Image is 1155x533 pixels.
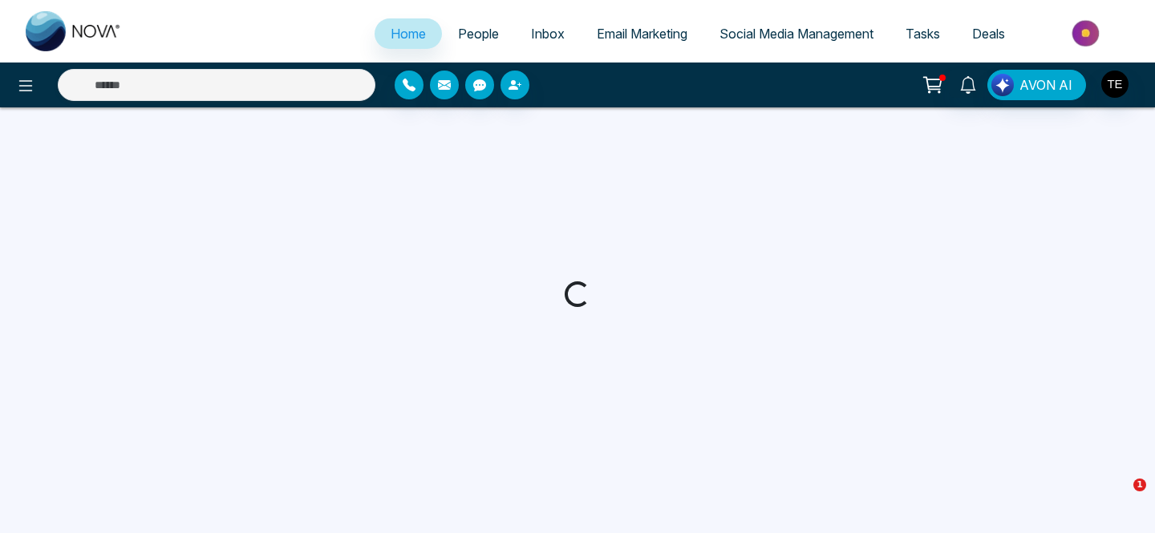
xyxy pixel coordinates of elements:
span: AVON AI [1019,75,1072,95]
span: 1 [1133,478,1146,491]
img: Lead Flow [991,74,1014,96]
a: Inbox [515,18,581,49]
a: People [442,18,515,49]
img: Market-place.gif [1029,15,1145,51]
img: User Avatar [1101,71,1129,98]
a: Deals [956,18,1021,49]
button: AVON AI [987,70,1086,100]
img: Nova CRM Logo [26,11,122,51]
a: Social Media Management [703,18,890,49]
span: People [458,26,499,42]
span: Email Marketing [597,26,687,42]
span: Social Media Management [719,26,873,42]
span: Inbox [531,26,565,42]
a: Email Marketing [581,18,703,49]
a: Tasks [890,18,956,49]
span: Deals [972,26,1005,42]
a: Home [375,18,442,49]
iframe: Intercom live chat [1100,478,1139,517]
span: Home [391,26,426,42]
span: Tasks [906,26,940,42]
